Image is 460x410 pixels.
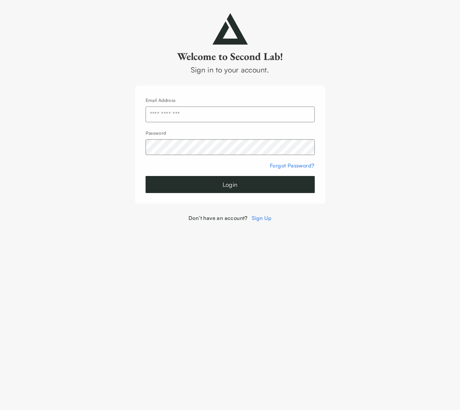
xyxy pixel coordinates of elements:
[135,214,325,222] div: Don’t have an account?
[146,176,315,193] button: Login
[135,50,325,63] h2: Welcome to Second Lab!
[270,162,314,169] a: Forgot Password?
[146,97,176,103] label: Email Address
[135,64,325,75] div: Sign in to your account.
[146,130,166,136] label: Password
[212,13,248,45] img: secondlab-logo
[252,215,271,221] a: Sign Up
